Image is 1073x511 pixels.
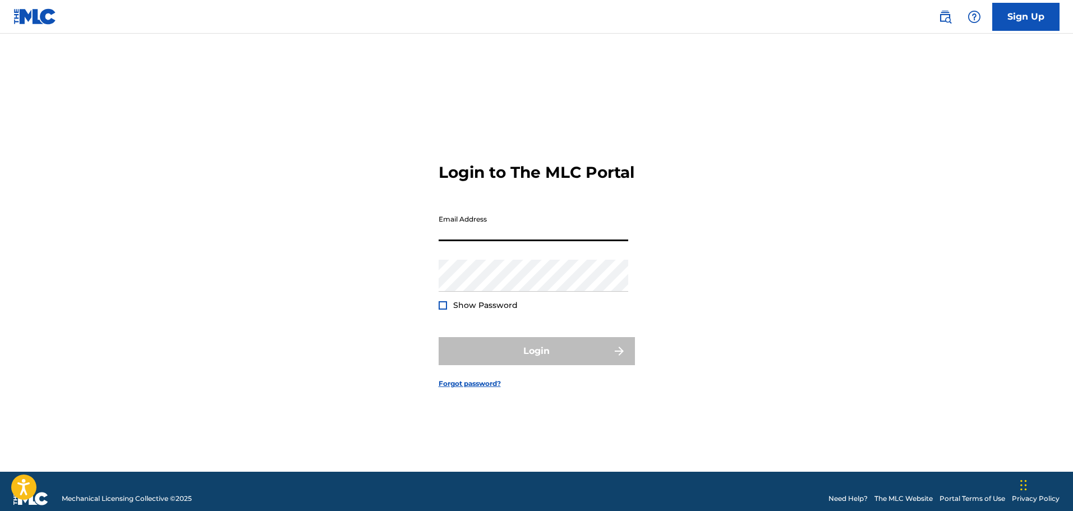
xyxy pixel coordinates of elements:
[439,163,634,182] h3: Login to The MLC Portal
[940,494,1005,504] a: Portal Terms of Use
[439,379,501,389] a: Forgot password?
[874,494,933,504] a: The MLC Website
[1017,457,1073,511] iframe: Chat Widget
[968,10,981,24] img: help
[828,494,868,504] a: Need Help?
[13,492,48,505] img: logo
[1020,468,1027,502] div: Drag
[934,6,956,28] a: Public Search
[13,8,57,25] img: MLC Logo
[992,3,1060,31] a: Sign Up
[963,6,985,28] div: Help
[1012,494,1060,504] a: Privacy Policy
[938,10,952,24] img: search
[62,494,192,504] span: Mechanical Licensing Collective © 2025
[453,300,518,310] span: Show Password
